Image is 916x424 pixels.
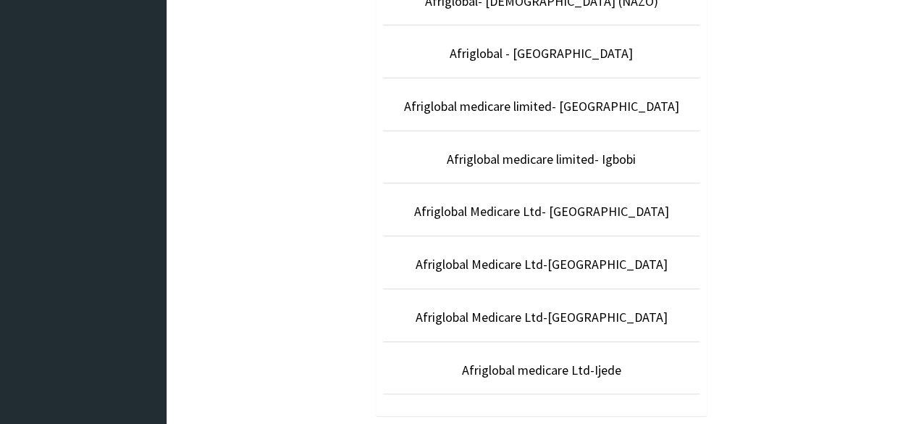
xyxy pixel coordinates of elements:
a: Afriglobal medicare limited- [GEOGRAPHIC_DATA] [404,98,679,115]
a: Afriglobal Medicare Ltd-[GEOGRAPHIC_DATA] [416,256,668,273]
a: Afriglobal Medicare Ltd- [GEOGRAPHIC_DATA] [414,203,669,220]
a: Afriglobal Medicare Ltd-[GEOGRAPHIC_DATA] [416,309,668,325]
a: Afriglobal - [GEOGRAPHIC_DATA] [450,45,633,62]
a: Afriglobal medicare limited- Igbobi [447,151,636,167]
a: Afriglobal medicare Ltd-Ijede [462,362,621,378]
